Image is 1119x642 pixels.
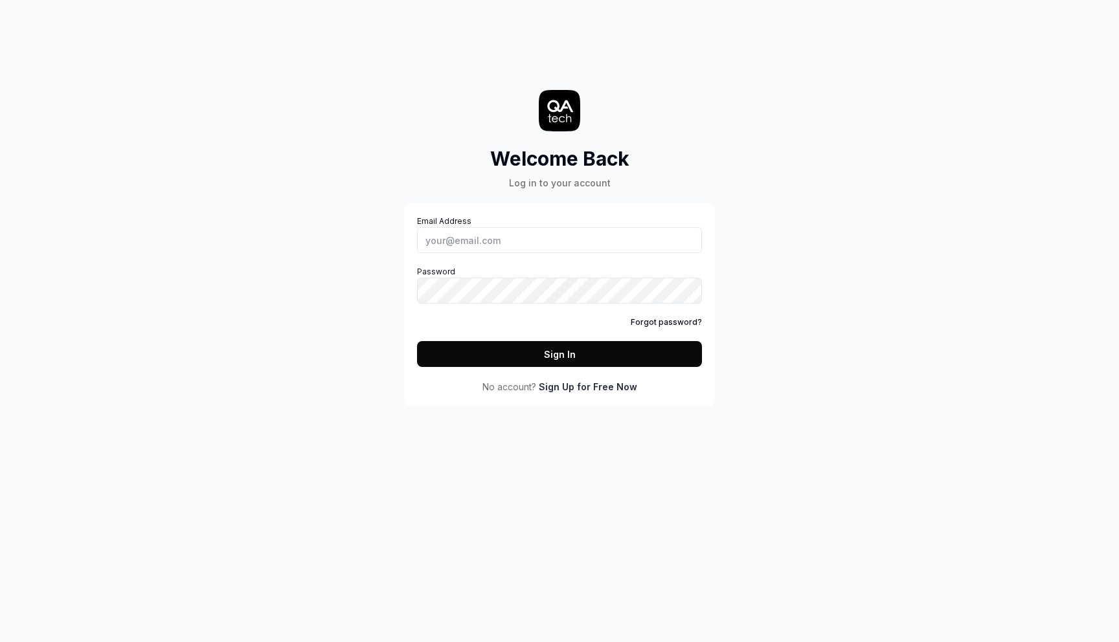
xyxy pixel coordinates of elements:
[417,341,702,367] button: Sign In
[417,266,702,304] label: Password
[490,144,629,173] h2: Welcome Back
[417,216,702,253] label: Email Address
[490,176,629,190] div: Log in to your account
[631,316,702,328] a: Forgot password?
[417,227,702,253] input: Email Address
[417,278,702,304] input: Password
[539,380,637,393] a: Sign Up for Free Now
[482,380,536,393] span: No account?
